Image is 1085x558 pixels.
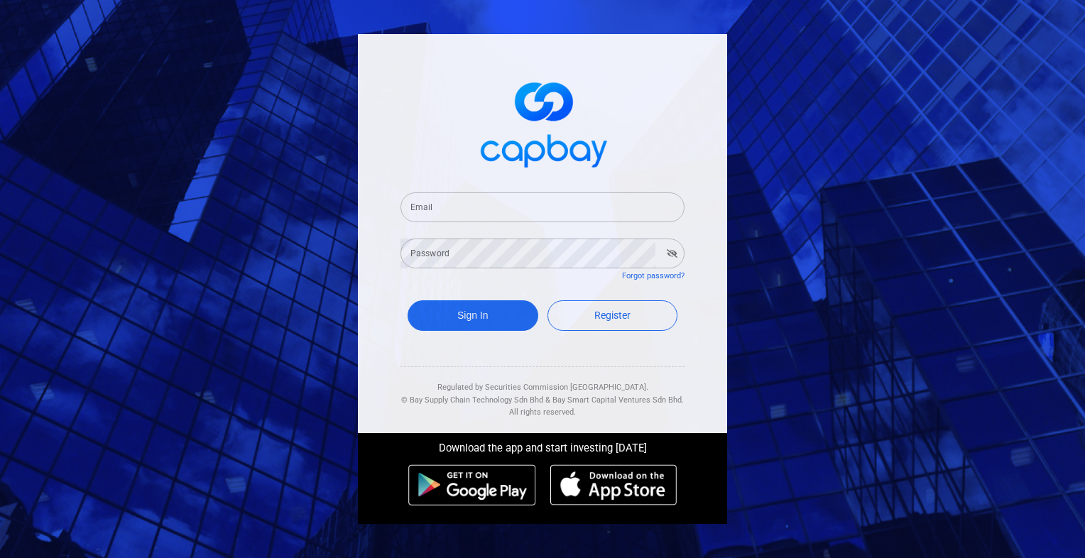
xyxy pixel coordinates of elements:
span: © Bay Supply Chain Technology Sdn Bhd [401,395,543,405]
a: Register [547,300,678,331]
img: logo [471,70,614,175]
a: Forgot password? [622,271,685,280]
span: Bay Smart Capital Ventures Sdn Bhd. [552,395,684,405]
span: Register [594,310,631,321]
img: android [408,464,536,505]
div: Regulated by Securities Commission [GEOGRAPHIC_DATA]. & All rights reserved. [400,367,685,419]
button: Sign In [408,300,538,331]
div: Download the app and start investing [DATE] [347,433,738,457]
img: ios [550,464,677,505]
